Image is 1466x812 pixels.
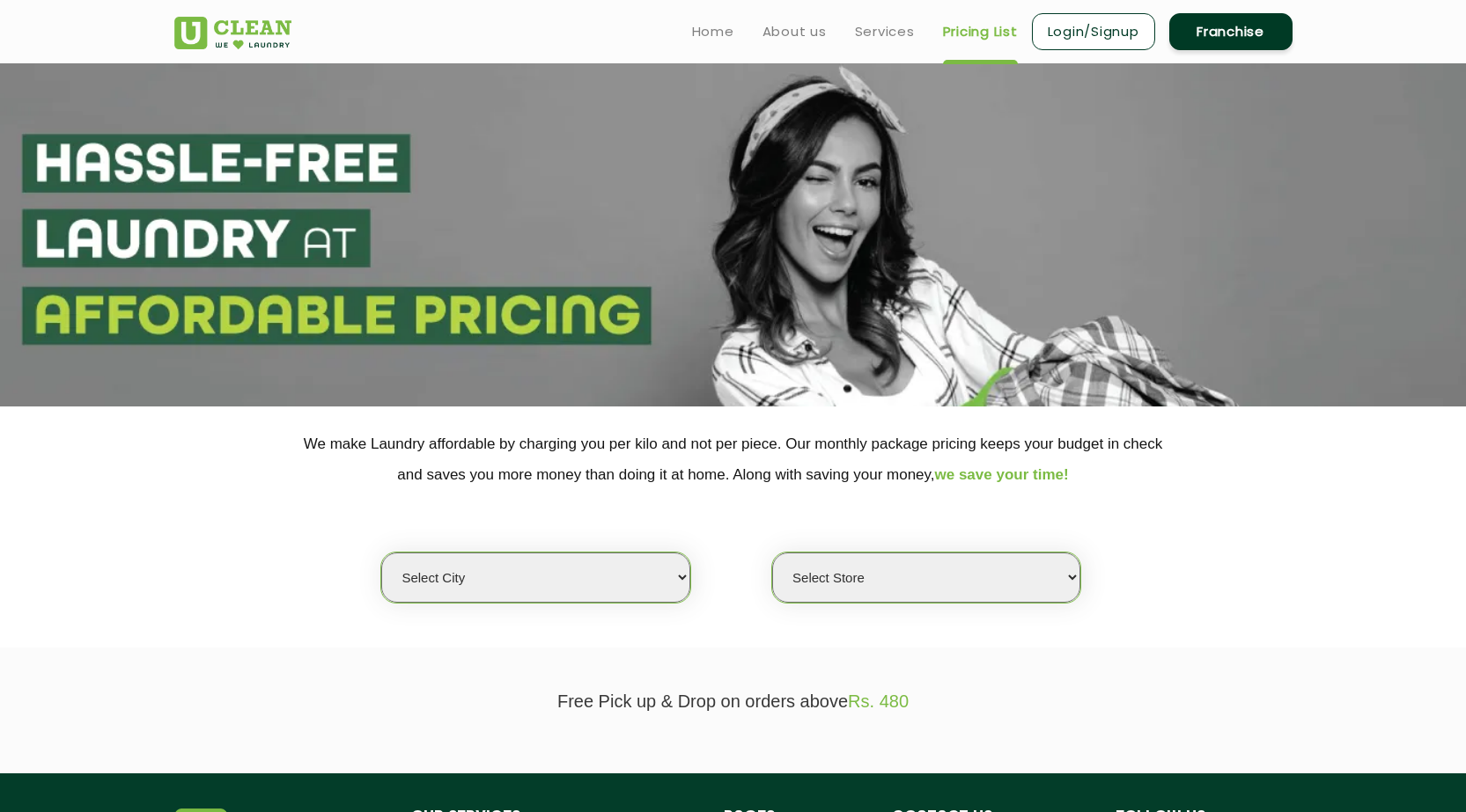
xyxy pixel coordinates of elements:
a: Pricing List [943,21,1018,42]
a: Services [855,21,915,42]
a: Home [692,21,734,42]
a: Login/Signup [1032,13,1155,50]
p: Free Pick up & Drop on orders above [174,691,1293,712]
span: Rs. 480 [848,691,909,711]
p: We make Laundry affordable by charging you per kilo and not per piece. Our monthly package pricin... [174,428,1293,490]
a: Franchise [1169,13,1293,50]
a: About us [762,21,827,42]
img: UClean Laundry and Dry Cleaning [174,17,291,49]
span: we save your time! [935,466,1069,483]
